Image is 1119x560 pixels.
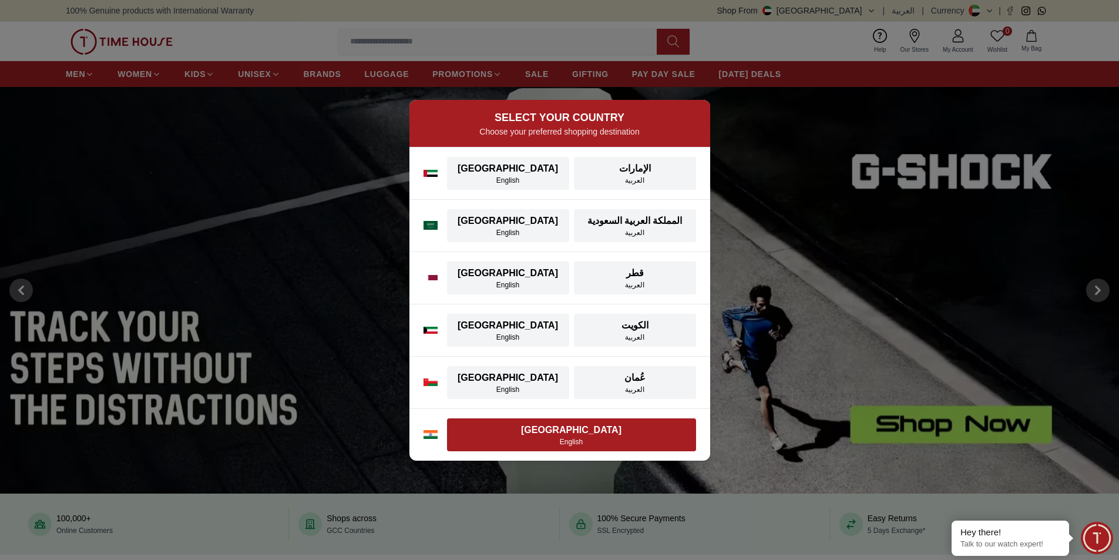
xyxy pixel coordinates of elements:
p: Talk to our watch expert! [960,539,1060,549]
div: العربية [581,228,689,237]
button: [GEOGRAPHIC_DATA]English [447,157,569,190]
div: الكويت [581,318,689,333]
h2: SELECT YOUR COUNTRY [424,109,696,126]
button: الإماراتالعربية [574,157,696,190]
img: Saudi Arabia flag [424,221,438,230]
button: [GEOGRAPHIC_DATA]English [447,261,569,294]
div: English [454,280,562,290]
div: المملكة العربية السعودية [581,214,689,228]
img: Kuwait flag [424,327,438,334]
div: العربية [581,176,689,185]
div: [GEOGRAPHIC_DATA] [454,318,562,333]
div: English [454,176,562,185]
p: Choose your preferred shopping destination [424,126,696,138]
div: قطر [581,266,689,280]
div: [GEOGRAPHIC_DATA] [454,214,562,228]
div: English [454,228,562,237]
button: عُمانالعربية [574,366,696,399]
div: Hey there! [960,527,1060,538]
img: Qatar flag [424,275,438,281]
div: English [454,385,562,394]
div: [GEOGRAPHIC_DATA] [454,423,689,437]
div: العربية [581,280,689,290]
button: [GEOGRAPHIC_DATA]English [447,366,569,399]
div: [GEOGRAPHIC_DATA] [454,266,562,280]
button: [GEOGRAPHIC_DATA]English [447,314,569,347]
img: India flag [424,430,438,440]
div: عُمان [581,371,689,385]
div: [GEOGRAPHIC_DATA] [454,371,562,385]
img: UAE flag [424,170,438,177]
div: العربية [581,333,689,342]
div: العربية [581,385,689,394]
button: المملكة العربية السعوديةالعربية [574,209,696,242]
img: Oman flag [424,378,438,386]
div: English [454,437,689,447]
button: [GEOGRAPHIC_DATA]English [447,418,696,451]
div: English [454,333,562,342]
button: [GEOGRAPHIC_DATA]English [447,209,569,242]
div: الإمارات [581,162,689,176]
div: Chat Widget [1081,522,1113,554]
button: قطرالعربية [574,261,696,294]
div: [GEOGRAPHIC_DATA] [454,162,562,176]
button: الكويتالعربية [574,314,696,347]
